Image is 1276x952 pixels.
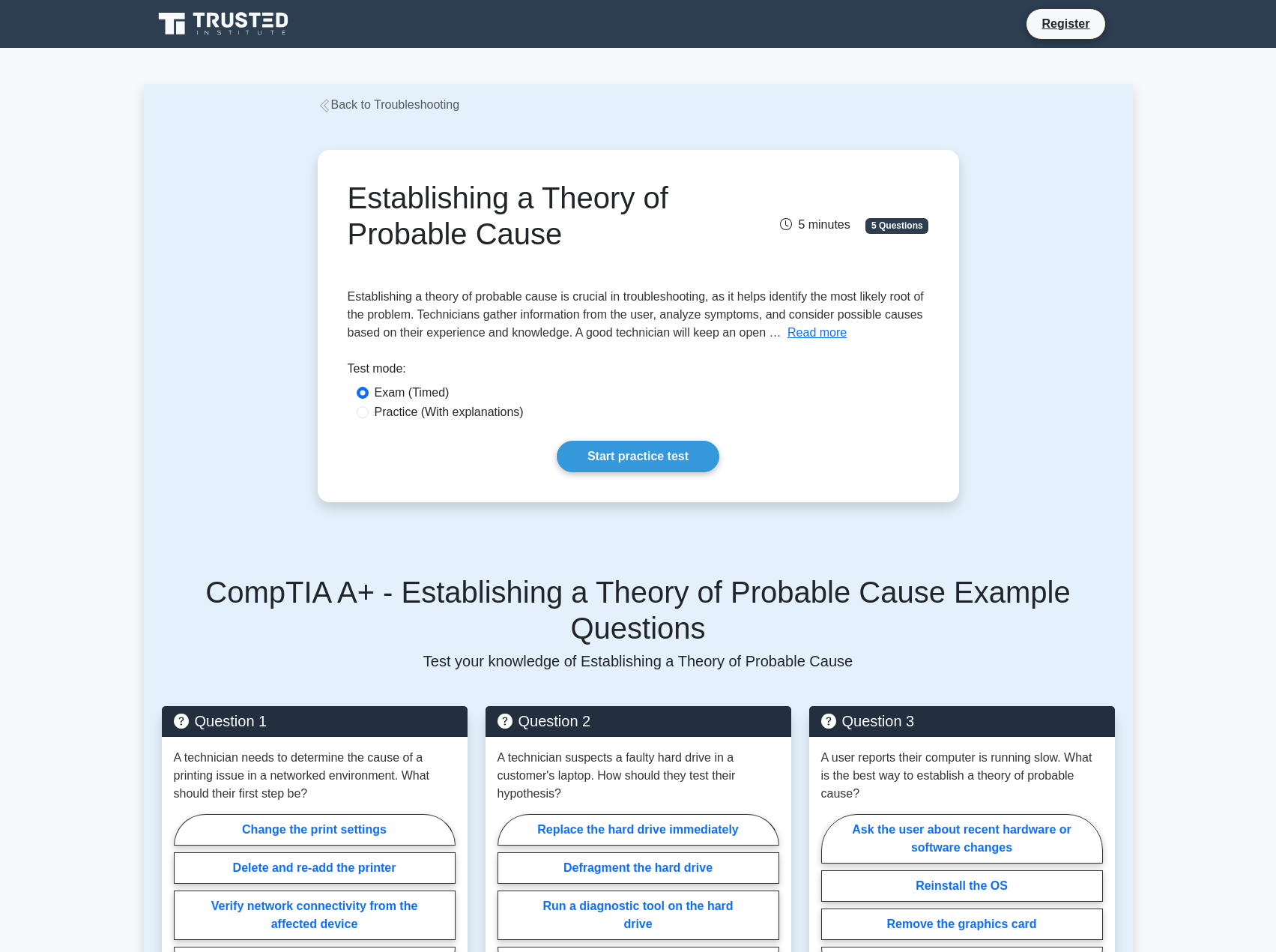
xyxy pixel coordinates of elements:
[174,891,456,940] label: Verify network connectivity from the affected device
[821,814,1103,864] label: Ask the user about recent hardware or software changes
[498,712,779,730] h5: Question 2
[498,749,779,803] p: A technician suspects a faulty hard drive in a customer's laptop. How should they test their hypo...
[780,218,850,231] span: 5 minutes
[174,852,456,884] label: Delete and re-add the printer
[821,870,1103,902] label: Reinstall the OS
[1032,14,1098,33] a: Register
[375,403,524,421] label: Practice (With explanations)
[174,712,456,730] h5: Question 1
[162,652,1115,670] p: Test your knowledge of Establishing a Theory of Probable Cause
[162,574,1115,646] h5: CompTIA A+ - Establishing a Theory of Probable Cause Example Questions
[375,384,450,402] label: Exam (Timed)
[174,749,456,803] p: A technician needs to determine the cause of a printing issue in a networked environment. What sh...
[318,98,460,111] a: Back to Troubleshooting
[557,441,719,472] a: Start practice test
[174,814,456,846] label: Change the print settings
[498,814,779,846] label: Replace the hard drive immediately
[821,749,1103,803] p: A user reports their computer is running slow. What is the best way to establish a theory of prob...
[498,852,779,884] label: Defragment the hard drive
[348,360,929,384] div: Test mode:
[348,180,729,252] h1: Establishing a Theory of Probable Cause
[787,324,847,342] button: Read more
[821,712,1103,730] h5: Question 3
[348,290,924,339] span: Establishing a theory of probable cause is crucial in troubleshooting, as it helps identify the m...
[821,909,1103,940] label: Remove the graphics card
[498,891,779,940] label: Run a diagnostic tool on the hard drive
[865,218,928,233] span: 5 Questions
